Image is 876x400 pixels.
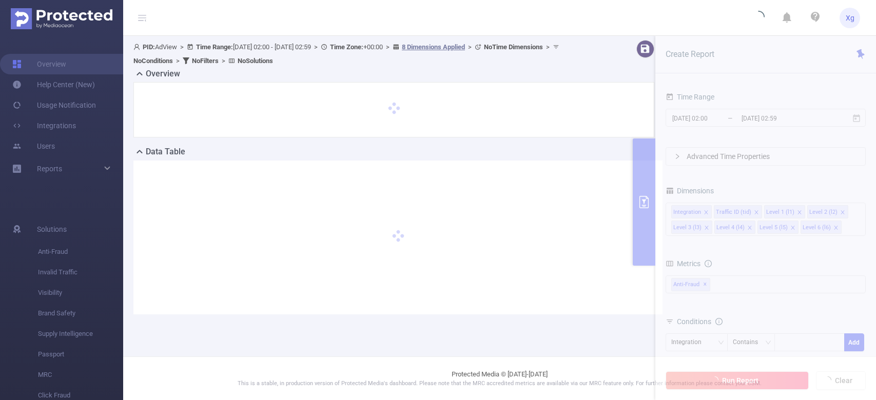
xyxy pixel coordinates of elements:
footer: Protected Media © [DATE]-[DATE] [123,356,876,400]
u: 8 Dimensions Applied [402,43,465,51]
a: Help Center (New) [12,74,95,95]
span: Anti-Fraud [38,242,123,262]
span: Passport [38,344,123,365]
h2: Data Table [146,146,185,158]
b: PID: [143,43,155,51]
span: > [383,43,393,51]
img: Protected Media [11,8,112,29]
i: icon: user [133,44,143,50]
b: Time Zone: [330,43,363,51]
a: Overview [12,54,66,74]
span: Xg [846,8,854,28]
span: Brand Safety [38,303,123,324]
span: > [465,43,475,51]
a: Reports [37,158,62,179]
span: > [177,43,187,51]
h2: Overview [146,68,180,80]
b: No Time Dimensions [484,43,543,51]
span: AdView [DATE] 02:00 - [DATE] 02:59 +00:00 [133,43,562,65]
span: Invalid Traffic [38,262,123,283]
b: Time Range: [196,43,233,51]
b: No Solutions [238,57,273,65]
span: > [173,57,183,65]
span: Supply Intelligence [38,324,123,344]
p: This is a stable, in production version of Protected Media's dashboard. Please note that the MRC ... [149,379,850,388]
span: > [219,57,228,65]
span: Visibility [38,283,123,303]
span: > [543,43,553,51]
b: No Filters [192,57,219,65]
span: MRC [38,365,123,385]
a: Usage Notification [12,95,96,115]
span: Reports [37,165,62,173]
span: > [311,43,321,51]
a: Integrations [12,115,76,136]
a: Users [12,136,55,156]
span: Solutions [37,219,67,239]
i: icon: loading [752,11,765,25]
b: No Conditions [133,57,173,65]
